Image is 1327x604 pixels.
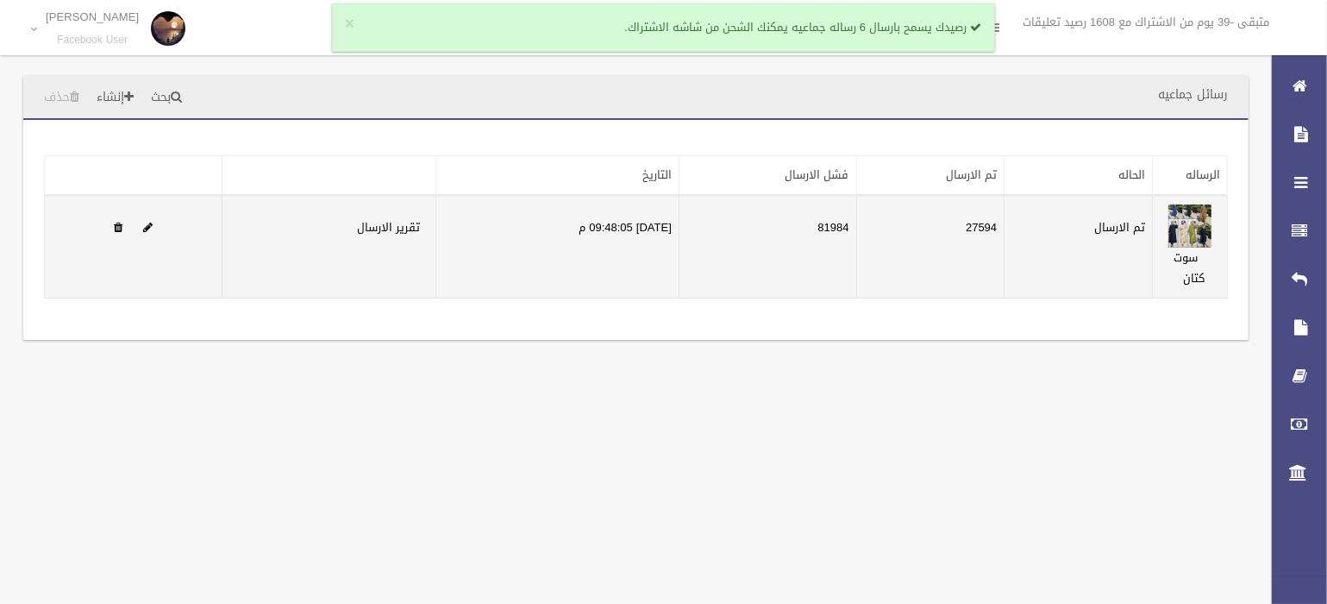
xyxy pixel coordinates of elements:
[1174,247,1205,289] a: سوت كتان
[786,164,849,186] a: فشل الارسال
[332,3,996,52] div: رصيدك يسمح بارسال 6 رساله جماعيه يمكنك الشحن من شاشه الاشتراك.
[1137,78,1249,111] header: رسائل جماعيه
[1168,217,1211,238] a: Edit
[642,164,672,186] a: التاريخ
[1005,156,1153,196] th: الحاله
[1094,217,1145,238] label: تم الارسال
[679,195,856,299] td: 81984
[46,10,139,23] p: [PERSON_NAME]
[436,195,679,299] td: [DATE] 09:48:05 م
[856,195,1005,299] td: 27594
[1153,156,1228,196] th: الرساله
[143,217,153,238] a: Edit
[1168,204,1211,248] img: 638927025208359914.jpg
[946,164,997,186] a: تم الارسال
[144,82,189,114] a: بحث
[345,16,354,33] button: ×
[357,217,420,238] a: تقرير الارسال
[46,34,139,47] small: Facebook User
[90,82,141,114] a: إنشاء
